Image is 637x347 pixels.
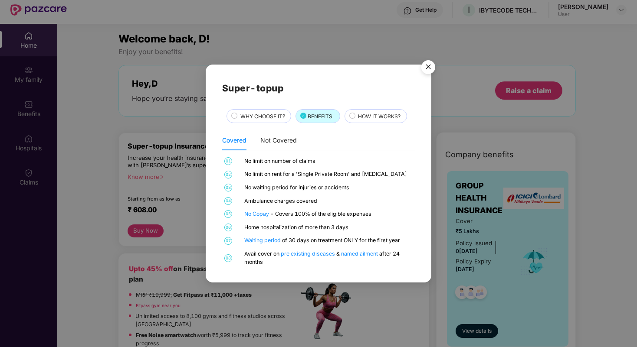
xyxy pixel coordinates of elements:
span: BENEFITS [308,112,332,120]
span: 08 [224,254,232,262]
div: No limit on rent for a 'Single Private Room' and [MEDICAL_DATA] [244,170,413,178]
div: No waiting period for injuries or accidents [244,184,413,192]
span: 05 [224,210,232,218]
span: WHY CHOOSE IT? [240,112,285,120]
div: - Covers 100% of the eligible expenses [244,210,413,218]
div: Home hospitalization of more than 3 days [244,224,413,232]
div: Not Covered [260,136,297,145]
span: 01 [224,157,232,165]
a: named ailment [341,250,379,257]
div: No limit on number of claims [244,157,413,165]
div: of 30 days on treatment ONLY for the first year [244,237,413,245]
span: 06 [224,224,232,231]
h2: Super-topup [222,81,415,95]
button: Close [416,56,440,80]
div: Ambulance charges covered [244,197,413,205]
span: HOW IT WORKS? [358,112,401,120]
div: Covered [222,136,246,145]
div: Avail cover on & after 24 months [244,250,413,266]
a: No Copay [244,211,270,217]
span: 07 [224,237,232,245]
a: Waiting period [244,237,282,243]
span: 04 [224,197,232,205]
img: svg+xml;base64,PHN2ZyB4bWxucz0iaHR0cDovL3d3dy53My5vcmcvMjAwMC9zdmciIHdpZHRoPSI1NiIgaGVpZ2h0PSI1Ni... [416,56,440,81]
span: 02 [224,171,232,178]
span: 03 [224,184,232,191]
a: pre existing diseases [281,250,336,257]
